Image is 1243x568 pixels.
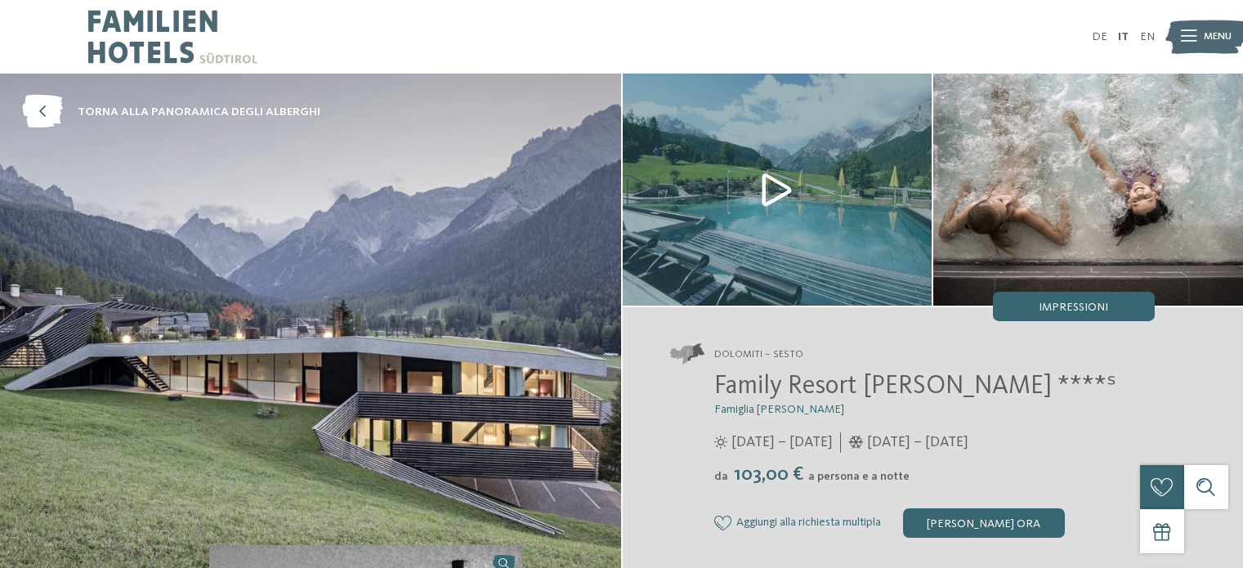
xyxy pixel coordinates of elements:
span: torna alla panoramica degli alberghi [78,104,320,120]
i: Orari d'apertura inverno [848,436,864,449]
i: Orari d'apertura estate [714,436,727,449]
div: [PERSON_NAME] ora [903,508,1065,538]
span: Dolomiti – Sesto [714,347,803,362]
span: 103,00 € [730,465,807,485]
span: [DATE] – [DATE] [867,432,968,453]
span: Family Resort [PERSON_NAME] ****ˢ [714,373,1116,400]
a: DE [1092,31,1107,42]
span: da [714,471,728,482]
span: a persona e a notte [808,471,910,482]
span: [DATE] – [DATE] [731,432,833,453]
span: Menu [1204,29,1232,44]
span: Aggiungi alla richiesta multipla [736,517,881,530]
span: Famiglia [PERSON_NAME] [714,404,844,415]
span: Impressioni [1039,302,1108,313]
img: Il nostro family hotel a Sesto, il vostro rifugio sulle Dolomiti. [623,74,932,306]
a: torna alla panoramica degli alberghi [22,96,320,129]
a: IT [1118,31,1129,42]
img: Il nostro family hotel a Sesto, il vostro rifugio sulle Dolomiti. [933,74,1243,306]
a: EN [1140,31,1155,42]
